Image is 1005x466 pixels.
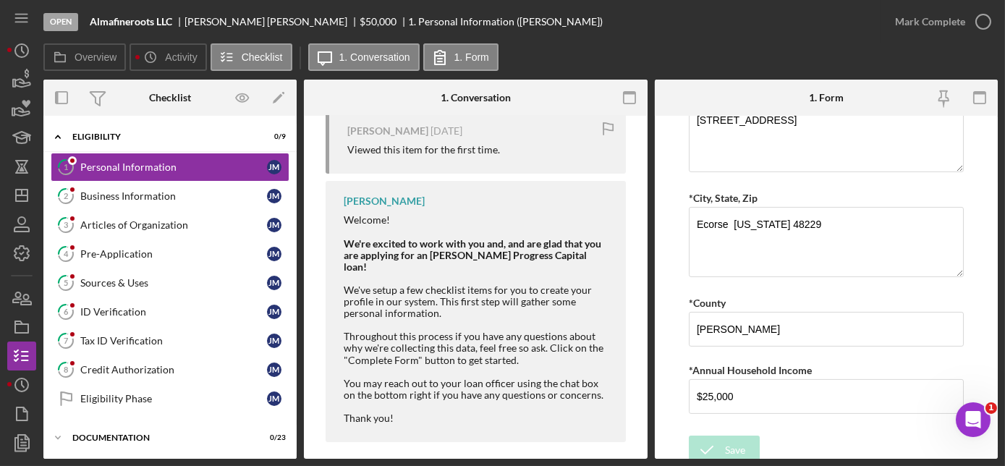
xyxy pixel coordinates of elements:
tspan: 5 [64,278,68,287]
button: Save [689,436,760,465]
iframe: Intercom live chat [956,402,991,437]
span: $50,000 [360,15,397,27]
tspan: 1 [64,162,68,171]
div: 1. Conversation [441,92,511,103]
div: 1. Personal Information ([PERSON_NAME]) [408,16,603,27]
div: J M [267,391,281,406]
span: 1 [985,402,997,414]
div: Pre-Application [80,248,267,260]
time: 2025-09-25 20:46 [431,125,462,137]
a: Eligibility PhaseJM [51,384,289,413]
button: Mark Complete [881,7,998,36]
tspan: 2 [64,191,68,200]
div: [PERSON_NAME] [PERSON_NAME] [185,16,360,27]
div: Viewed this item for the first time. [347,144,500,156]
div: J M [267,218,281,232]
div: Tax ID Verification [80,335,267,347]
div: Sources & Uses [80,277,267,289]
label: *City, State, Zip [689,192,758,204]
div: Eligibility [72,132,250,141]
div: 0 / 23 [260,433,286,442]
label: *Annual Household Income [689,364,812,376]
div: [PERSON_NAME] [347,125,428,137]
div: [PERSON_NAME] [344,195,425,207]
a: 5Sources & UsesJM [51,268,289,297]
div: Welcome! [344,214,611,272]
div: Credit Authorization [80,364,267,376]
div: We've setup a few checklist items for you to create your profile in our system. This first step w... [344,273,611,366]
a: 4Pre-ApplicationJM [51,240,289,268]
button: 1. Conversation [308,43,420,71]
button: 1. Form [423,43,499,71]
div: Documentation [72,433,250,442]
tspan: 4 [64,249,69,258]
b: Almafineroots LLC [90,16,172,27]
label: 1. Conversation [339,51,410,63]
a: 8Credit AuthorizationJM [51,355,289,384]
label: *County [689,297,726,309]
a: 7Tax ID VerificationJM [51,326,289,355]
div: Articles of Organization [80,219,267,231]
label: 1. Form [454,51,489,63]
a: 3Articles of OrganizationJM [51,211,289,240]
div: J M [267,189,281,203]
textarea: Ecorse [US_STATE] 48229 [689,207,964,276]
div: Open [43,13,78,31]
div: J M [267,160,281,174]
div: J M [267,363,281,377]
tspan: 6 [64,307,69,316]
textarea: [STREET_ADDRESS] [689,103,964,172]
div: J M [267,334,281,348]
div: You may reach out to your loan officer using the chat box on the bottom right if you have any que... [344,378,611,401]
div: Eligibility Phase [80,393,267,404]
tspan: 7 [64,336,69,345]
div: Checklist [149,92,191,103]
label: Overview [75,51,116,63]
div: Mark Complete [895,7,965,36]
div: 0 / 9 [260,132,286,141]
a: 2Business InformationJM [51,182,289,211]
label: Checklist [242,51,283,63]
div: ID Verification [80,306,267,318]
button: Overview [43,43,126,71]
button: Checklist [211,43,292,71]
div: J M [267,276,281,290]
div: Personal Information [80,161,267,173]
div: 1. Form [809,92,844,103]
div: Thank you! [344,412,611,424]
div: Business Information [80,190,267,202]
tspan: 8 [64,365,68,374]
div: Save [725,436,745,465]
label: Activity [165,51,197,63]
strong: We're excited to work with you and, and are glad that you are applying for an [PERSON_NAME] Progr... [344,237,601,273]
div: J M [267,305,281,319]
tspan: 3 [64,220,68,229]
a: 1Personal InformationJM [51,153,289,182]
button: Activity [130,43,206,71]
a: 6ID VerificationJM [51,297,289,326]
div: J M [267,247,281,261]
